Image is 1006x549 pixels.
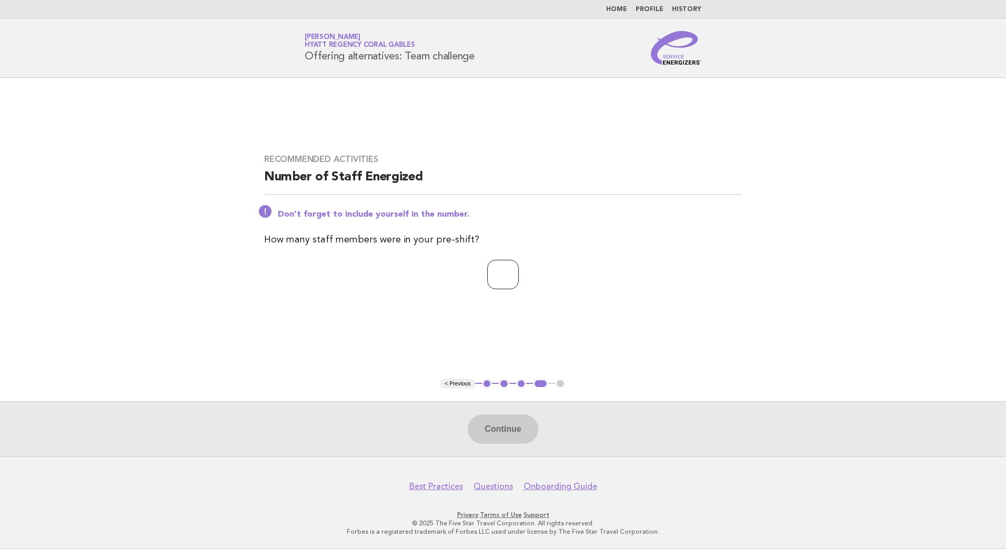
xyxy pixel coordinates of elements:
h1: Offering alternatives: Team challenge [305,34,475,62]
button: 3 [516,379,527,389]
p: © 2025 The Five Star Travel Corporation. All rights reserved. [181,519,825,527]
a: History [672,6,701,13]
img: Service Energizers [651,31,701,65]
h2: Number of Staff Energized [264,169,742,195]
a: [PERSON_NAME]Hyatt Regency Coral Gables [305,34,415,48]
button: 1 [482,379,492,389]
a: Best Practices [409,481,463,492]
button: 2 [499,379,509,389]
a: Onboarding Guide [524,481,597,492]
button: 4 [533,379,548,389]
p: How many staff members were in your pre-shift? [264,232,742,247]
a: Profile [636,6,663,13]
a: Terms of Use [480,511,522,518]
p: Don't forget to include yourself in the number. [278,209,742,220]
p: Forbes is a registered trademark of Forbes LLC used under license by The Five Star Travel Corpora... [181,527,825,536]
p: · · [181,511,825,519]
button: < Previous [440,379,475,389]
span: Hyatt Regency Coral Gables [305,42,415,49]
a: Home [606,6,627,13]
h3: Recommended activities [264,154,742,165]
a: Questions [474,481,513,492]
a: Support [524,511,549,518]
a: Privacy [457,511,478,518]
